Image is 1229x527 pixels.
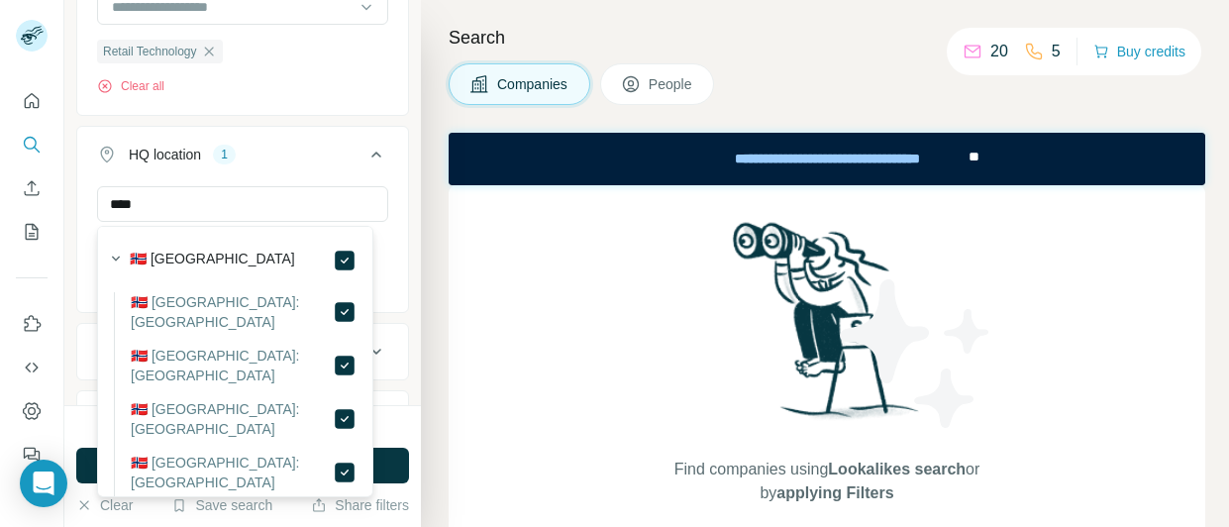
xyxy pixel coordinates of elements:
[311,495,409,515] button: Share filters
[131,399,333,439] label: 🇳🇴 [GEOGRAPHIC_DATA]: [GEOGRAPHIC_DATA]
[449,133,1205,185] iframe: Banner
[649,74,694,94] span: People
[130,249,295,272] label: 🇳🇴 [GEOGRAPHIC_DATA]
[97,77,164,95] button: Clear all
[668,458,985,505] span: Find companies using or by
[449,24,1205,52] h4: Search
[16,350,48,385] button: Use Surfe API
[131,346,333,385] label: 🇳🇴 [GEOGRAPHIC_DATA]: [GEOGRAPHIC_DATA]
[16,214,48,250] button: My lists
[16,393,48,429] button: Dashboard
[828,461,966,477] span: Lookalikes search
[1093,38,1185,65] button: Buy credits
[20,460,67,507] div: Open Intercom Messenger
[213,146,236,163] div: 1
[16,306,48,342] button: Use Surfe on LinkedIn
[77,328,408,375] button: Annual revenue ($)
[76,495,133,515] button: Clear
[171,495,272,515] button: Save search
[16,83,48,119] button: Quick start
[776,484,893,501] span: applying Filters
[77,395,408,443] button: Employees (size)
[76,448,409,483] button: Run search
[497,74,569,94] span: Companies
[724,217,930,438] img: Surfe Illustration - Woman searching with binoculars
[827,264,1005,443] img: Surfe Illustration - Stars
[16,127,48,162] button: Search
[16,437,48,473] button: Feedback
[103,43,197,60] span: Retail Technology
[1052,40,1061,63] p: 5
[77,131,408,186] button: HQ location1
[129,145,201,164] div: HQ location
[131,292,333,332] label: 🇳🇴 [GEOGRAPHIC_DATA]: [GEOGRAPHIC_DATA]
[16,170,48,206] button: Enrich CSV
[990,40,1008,63] p: 20
[131,453,333,492] label: 🇳🇴 [GEOGRAPHIC_DATA]: [GEOGRAPHIC_DATA]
